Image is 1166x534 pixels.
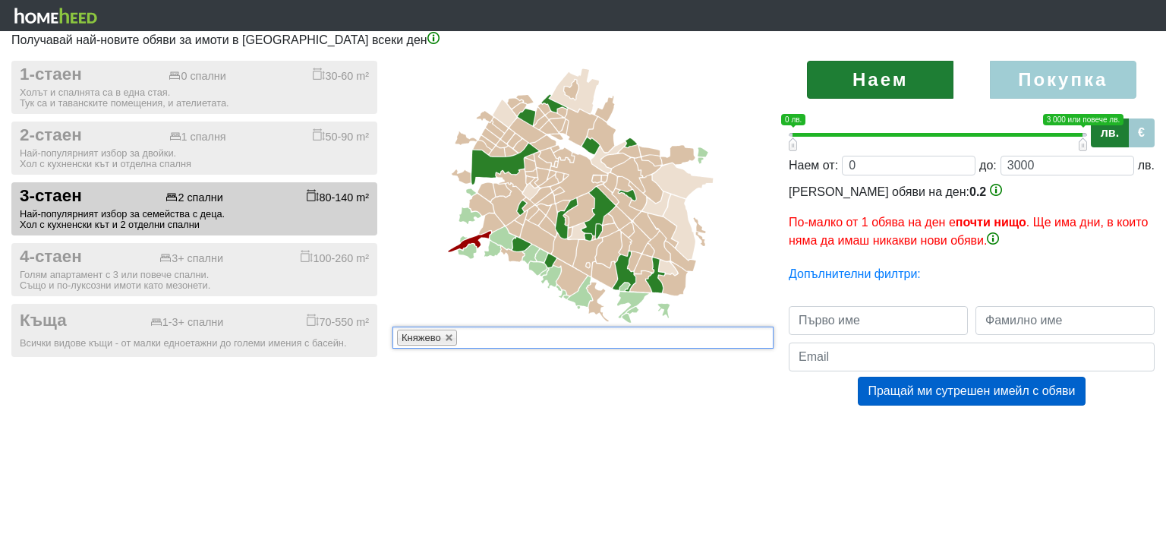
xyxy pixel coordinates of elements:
[301,250,369,265] div: 100-260 m²
[1128,118,1155,147] label: €
[20,209,369,230] div: Най-популярният избор за семейства с деца. Хол с кухненски кът и 2 отделни спални
[1138,156,1155,175] div: лв.
[11,31,1155,49] p: Получавай най-новите обяви за имоти в [GEOGRAPHIC_DATA] всеки ден
[807,61,953,99] label: Наем
[858,377,1085,406] button: Пращай ми сутрешен имейл с обяви
[20,65,82,85] span: 1-стаен
[20,186,82,207] span: 3-стаен
[11,61,377,114] button: 1-стаен 0 спални 30-60 m² Холът и спалнята са в една стая.Тук са и таванските помещения, и ателие...
[789,267,921,280] a: Допълнителни филтри:
[789,213,1155,250] p: По-малко от 1 обява на ден е . Ще има дни, в които няма да имаш никакви нови обяви.
[11,243,377,296] button: 4-стаен 3+ спални 100-260 m² Голям апартамент с 3 или повече спални.Също и по-луксозни имоти като...
[969,185,986,198] span: 0.2
[169,131,226,144] div: 1 спалня
[313,128,369,144] div: 50-90 m²
[990,61,1136,99] label: Покупка
[975,306,1155,335] input: Фамилно име
[789,306,968,335] input: Първо име
[20,270,369,291] div: Голям апартамент с 3 или повече спални. Също и по-луксозни имоти като мезонети.
[990,184,1002,196] img: info-3.png
[20,311,67,331] span: Къща
[20,148,369,169] div: Най-популярният избор за двойки. Хол с кухненски кът и отделна спалня
[165,191,222,204] div: 2 спални
[11,182,377,235] button: 3-стаен 2 спални 80-140 m² Най-популярният избор за семейства с деца.Хол с кухненски кът и 2 отде...
[20,247,82,267] span: 4-стаен
[159,252,223,265] div: 3+ спални
[169,70,225,83] div: 0 спални
[150,316,224,329] div: 1-3+ спални
[789,156,838,175] div: Наем от:
[789,343,1155,371] input: Email
[11,122,377,175] button: 2-стаен 1 спалня 50-90 m² Най-популярният избор за двойки.Хол с кухненски кът и отделна спалня
[1091,118,1129,147] label: лв.
[20,125,82,146] span: 2-стаен
[789,183,1155,250] div: [PERSON_NAME] обяви на ден:
[1043,114,1123,125] span: 3 000 или повече лв.
[987,232,999,245] img: info-3.png
[979,156,997,175] div: до:
[20,338,369,349] div: Всички видове къщи - от малки едноетажни до големи имения с басейн.
[313,68,369,83] div: 30-60 m²
[956,216,1026,229] b: почти нищо
[11,304,377,357] button: Къща 1-3+ спални 70-550 m² Всички видове къщи - от малки едноетажни до големи имения с басейн.
[20,87,369,109] div: Холът и спалнята са в една стая. Тук са и таванските помещения, и ателиетата.
[307,314,369,329] div: 70-550 m²
[402,332,441,343] span: Княжево
[781,114,805,125] span: 0 лв.
[307,189,369,204] div: 80-140 m²
[427,32,440,44] img: info-3.png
